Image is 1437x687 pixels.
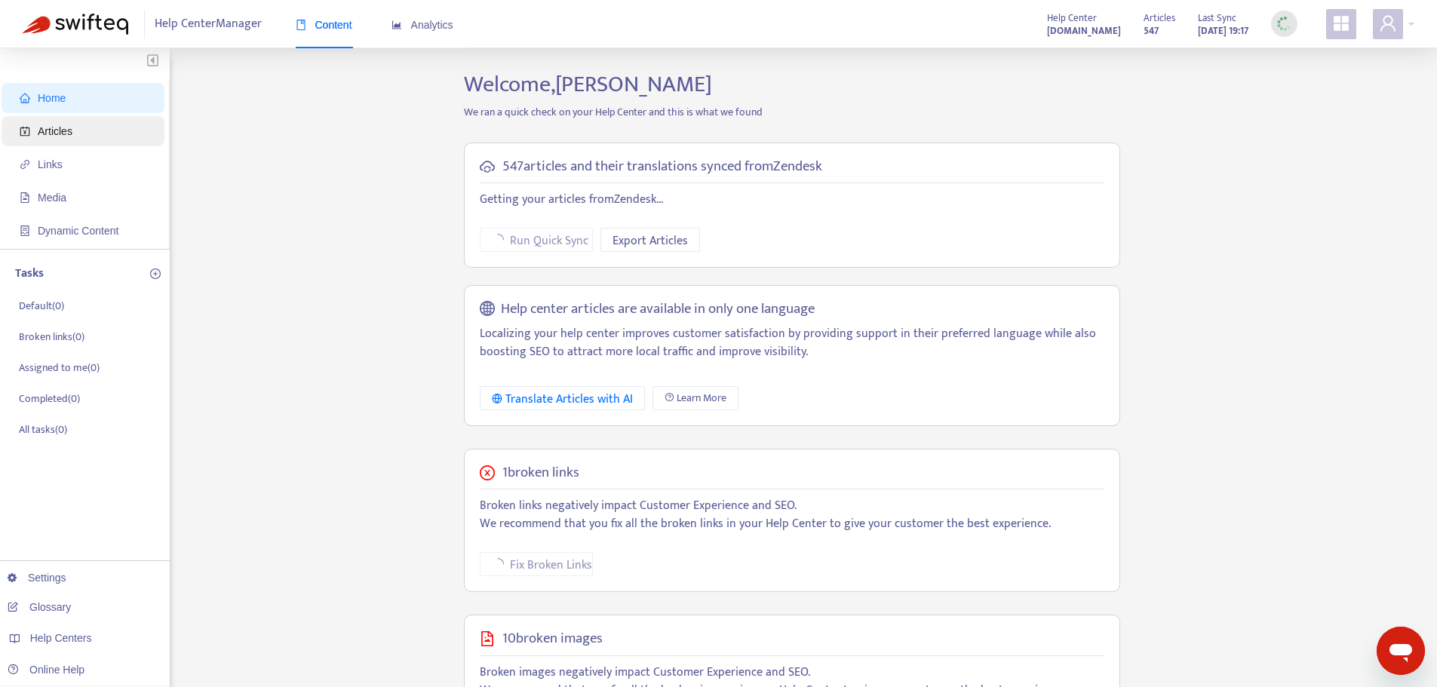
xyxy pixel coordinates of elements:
img: sync_loading.0b5143dde30e3a21642e.gif [1275,14,1294,33]
span: book [296,20,306,30]
span: user [1379,14,1397,32]
span: Analytics [391,19,453,31]
span: Articles [1144,10,1175,26]
span: appstore [1332,14,1350,32]
span: Help Center [1047,10,1097,26]
span: Content [296,19,352,31]
strong: [DATE] 19:17 [1198,23,1248,39]
strong: [DOMAIN_NAME] [1047,23,1121,39]
span: area-chart [391,20,402,30]
span: Help Center Manager [155,10,262,38]
strong: 547 [1144,23,1159,39]
span: Last Sync [1198,10,1236,26]
a: [DOMAIN_NAME] [1047,22,1121,39]
img: Swifteq [23,14,128,35]
iframe: Button to launch messaging window [1377,627,1425,675]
